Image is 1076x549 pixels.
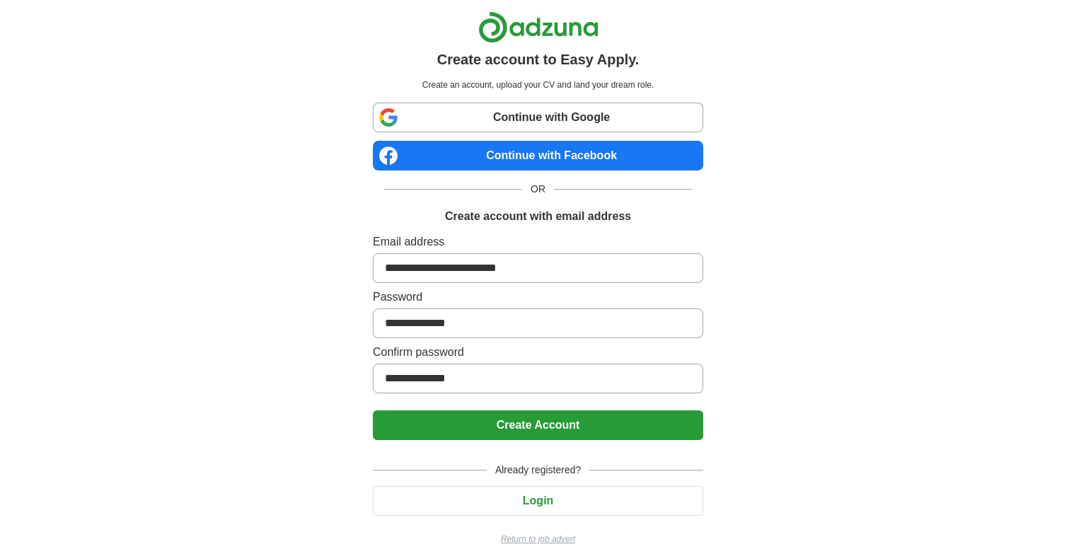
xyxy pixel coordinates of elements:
a: Continue with Facebook [373,141,703,171]
a: Login [373,495,703,507]
a: Continue with Google [373,103,703,132]
p: Create an account, upload your CV and land your dream role. [376,79,700,91]
span: OR [522,182,554,197]
button: Login [373,486,703,516]
a: Return to job advert [373,533,703,545]
label: Confirm password [373,344,703,361]
h1: Create account to Easy Apply. [437,49,640,70]
label: Password [373,289,703,306]
label: Email address [373,233,703,250]
button: Create Account [373,410,703,440]
h1: Create account with email address [445,208,631,225]
span: Already registered? [487,463,589,478]
img: Adzuna logo [478,11,598,43]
